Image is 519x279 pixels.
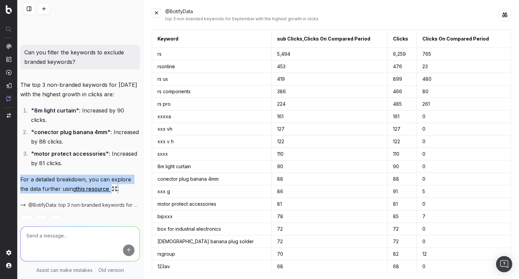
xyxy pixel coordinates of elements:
td: 72 [271,223,388,235]
td: rs pro [152,98,272,110]
strong: "8m light curtain" [31,107,79,114]
button: Keyword [157,35,178,42]
td: 110 [388,148,417,160]
td: 81 [271,198,388,210]
td: 0 [417,110,511,123]
td: 86 [271,185,388,198]
td: 0 [417,123,511,135]
td: conector plug banana 4mm [152,173,272,185]
td: 0 [417,198,511,210]
td: rsgroup [152,248,272,260]
td: 476 [388,60,417,73]
strong: "conector plug banana 4mm" [31,129,110,135]
td: 0 [417,148,511,160]
td: 70 [271,248,388,260]
td: 72 [388,223,417,235]
td: 122 [388,135,417,148]
td: 88 [388,173,417,185]
td: rs [152,48,272,60]
td: 0 [417,173,511,185]
td: xxx g [152,185,272,198]
td: 91 [388,185,417,198]
td: sxxx [152,148,272,160]
td: 899 [388,73,417,85]
td: 90 [271,160,388,173]
td: rsonline [152,60,272,73]
div: top 3 non-branded keywords for September with the highest growth in clicks [165,16,499,22]
button: @BotifyData: top 3 non-branded keywords for September with the highest growth in clicks [20,202,140,208]
img: Intelligence [6,56,11,62]
td: 453 [271,60,388,73]
td: 12 [417,248,511,260]
td: 68 [388,260,417,273]
td: 72 [388,235,417,248]
td: 90 [388,160,417,173]
td: 466 [388,85,417,98]
td: 261 [417,98,511,110]
td: box for industrial electronics [152,223,272,235]
td: 0 [417,260,511,273]
td: 81 [388,198,417,210]
div: Open Intercom Messenger [496,256,512,272]
div: @BotifyData [165,8,499,22]
span: @BotifyData: top 3 non-branded keywords for September with the highest growth in clicks [28,202,140,208]
td: 7 [417,210,511,223]
img: Switch project [7,113,11,118]
p: Assist can make mistakes [36,267,93,274]
td: 85 [388,210,417,223]
td: 161 [271,110,388,123]
li: : Increased by 90 clicks. [29,106,140,125]
td: 122 [271,135,388,148]
td: 0 [417,135,511,148]
td: 0 [417,160,511,173]
img: My account [6,263,11,268]
td: 485 [388,98,417,110]
td: 23 [417,60,511,73]
img: Setting [6,250,11,255]
td: 80 [417,85,511,98]
td: 0 [417,235,511,248]
td: 480 [417,73,511,85]
td: 0 [417,223,511,235]
td: rs us [152,73,272,85]
td: bipxxx [152,210,272,223]
td: 386 [271,85,388,98]
img: Analytics [6,44,11,49]
td: 6,259 [388,48,417,60]
td: 127 [388,123,417,135]
p: The top 3 non-branded keywords for [DATE] with the highest growth in clicks are: [20,80,140,99]
td: 82 [388,248,417,260]
img: Activation [6,70,11,75]
li: : Increased by 81 clicks. [29,149,140,168]
img: Studio [6,83,11,88]
button: Clicks On Compared Period [422,35,489,42]
img: Botify logo [6,5,12,14]
td: 72 [271,235,388,248]
p: For a detailed breakdown, you can explore the data further using . [20,175,140,194]
p: Can you filter the keywords to exclude branded keywords? [24,48,136,67]
td: [DEMOGRAPHIC_DATA] banana plug solder [152,235,272,248]
div: sub Clicks,Clicks On Compared Period [277,35,370,42]
td: motor protect accessories [152,198,272,210]
td: 765 [417,48,511,60]
td: xxx v h [152,135,272,148]
button: Clicks [393,35,408,42]
td: 161 [388,110,417,123]
img: Assist [6,96,11,101]
td: 123av [152,260,272,273]
td: 5 [417,185,511,198]
a: this resource [76,184,117,194]
td: 78 [271,210,388,223]
td: 419 [271,73,388,85]
td: xxx vh [152,123,272,135]
strong: "motor protect accessories" [31,150,109,157]
a: Old version [98,267,124,274]
td: 68 [271,260,388,273]
td: 5,494 [271,48,388,60]
td: xxxxa [152,110,272,123]
td: 110 [271,148,388,160]
td: 127 [271,123,388,135]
